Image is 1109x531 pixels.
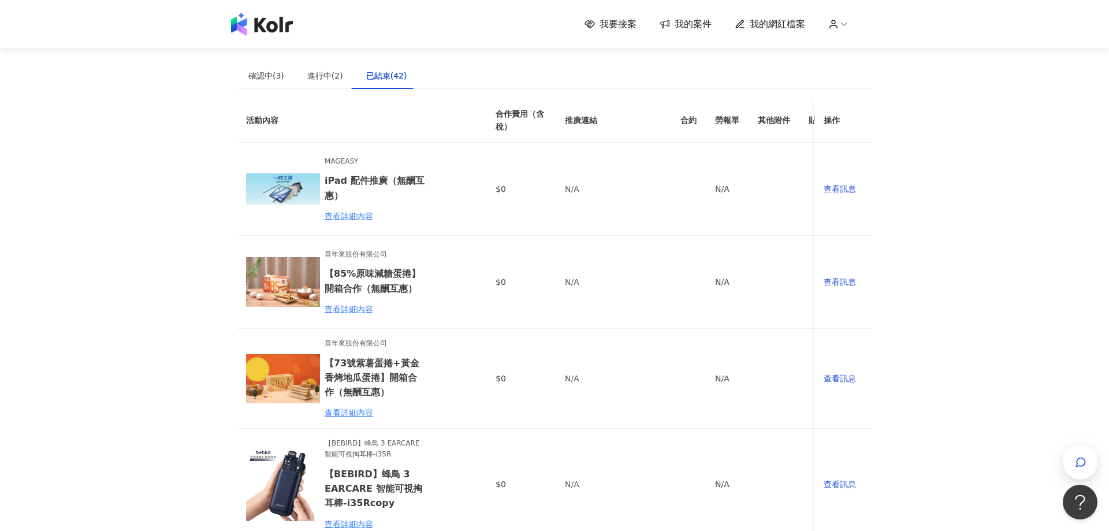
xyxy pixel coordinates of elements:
th: 其他附件 [749,98,799,143]
th: 活動內容 [237,98,468,143]
p: N/A [565,183,662,195]
td: $0 [486,236,556,329]
a: 我的網紅檔案 [735,18,805,31]
div: 查看詳細內容 [325,303,426,315]
iframe: Help Scout Beacon - Open [1063,485,1097,519]
img: 【BEBIRD】蜂鳥 3 EARCARE 智能可視掏耳棒-i35R [246,447,320,521]
div: 查看訊息 [824,372,863,385]
td: N/A [706,236,749,329]
p: N/A [565,372,662,385]
td: $0 [486,143,556,236]
a: 我的案件 [660,18,712,31]
img: 73號紫薯蛋捲+黃金香烤地瓜蛋捲 [246,341,320,415]
div: 查看訊息 [824,478,863,491]
div: 查看訊息 [824,276,863,288]
h6: 【73號紫薯蛋捲+黃金香烤地瓜蛋捲】開箱合作（無酬互惠） [325,356,426,399]
div: 查看詳細內容 [325,406,426,419]
h6: iPad 配件推廣（無酬互惠） [325,173,426,202]
p: N/A [565,276,662,288]
div: 確認中(3) [248,69,284,82]
span: 我要接案 [600,18,637,31]
span: MAGEASY [325,156,426,167]
span: 喜年來股份有限公司 [325,338,426,349]
td: N/A [706,143,749,236]
div: 已結束(42) [366,69,407,82]
th: 合約 [671,98,706,143]
th: 推廣連結 [556,98,671,143]
p: N/A [565,478,662,491]
img: 85%原味減糖蛋捲 [246,245,320,319]
div: 查看詳細內容 [325,210,426,222]
th: 操作 [814,98,872,143]
span: 我的網紅檔案 [750,18,805,31]
td: $0 [486,329,556,429]
h6: 【BEBIRD】蜂鳥 3 EARCARE 智能可視掏耳棒-i35Rcopy [325,467,426,510]
span: 【BEBIRD】蜂鳥 3 EARCARE 智能可視掏耳棒-i35R [325,438,426,460]
h6: 【85%原味減糖蛋捲】開箱合作（無酬互惠） [325,266,426,295]
th: 勞報單 [706,98,749,143]
div: 查看訊息 [824,183,863,195]
img: iPad 全系列配件 [246,152,320,226]
th: 合作費用（含稅） [486,98,556,143]
a: 我要接案 [585,18,637,31]
th: 貼文連結 [799,98,850,143]
td: N/A [706,329,749,429]
div: 進行中(2) [307,69,343,82]
img: logo [231,13,293,36]
div: 查看詳細內容 [325,518,426,530]
span: 我的案件 [675,18,712,31]
span: 喜年來股份有限公司 [325,249,426,260]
